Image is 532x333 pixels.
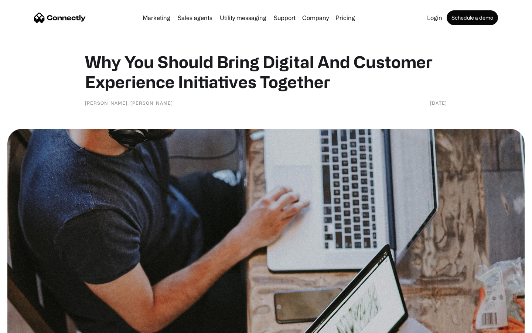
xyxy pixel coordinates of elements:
[175,15,215,21] a: Sales agents
[271,15,299,21] a: Support
[217,15,269,21] a: Utility messaging
[424,15,445,21] a: Login
[332,15,358,21] a: Pricing
[15,320,44,330] ul: Language list
[447,10,498,25] a: Schedule a demo
[85,52,447,92] h1: Why You Should Bring Digital And Customer Experience Initiatives Together
[7,320,44,330] aside: Language selected: English
[85,99,173,107] div: [PERSON_NAME], [PERSON_NAME]
[140,15,173,21] a: Marketing
[430,99,447,107] div: [DATE]
[302,13,329,23] div: Company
